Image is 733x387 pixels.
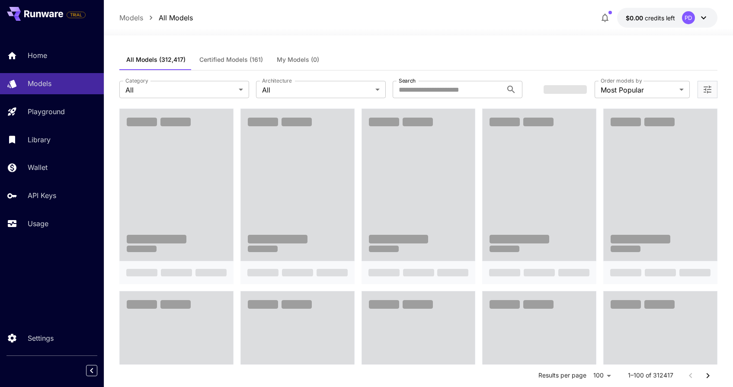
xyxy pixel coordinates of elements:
[601,85,676,95] span: Most Popular
[601,77,642,84] label: Order models by
[628,371,673,380] p: 1–100 of 312417
[626,14,645,22] span: $0.00
[645,14,675,22] span: credits left
[262,85,372,95] span: All
[590,369,614,382] div: 100
[119,13,193,23] nav: breadcrumb
[28,78,51,89] p: Models
[28,218,48,229] p: Usage
[28,162,48,173] p: Wallet
[277,56,319,64] span: My Models (0)
[399,77,416,84] label: Search
[119,13,143,23] a: Models
[28,106,65,117] p: Playground
[262,77,291,84] label: Architecture
[699,367,717,384] button: Go to next page
[538,371,586,380] p: Results per page
[86,365,97,376] button: Collapse sidebar
[682,11,695,24] div: PD
[159,13,193,23] a: All Models
[67,10,86,20] span: Add your payment card to enable full platform functionality.
[702,84,713,95] button: Open more filters
[125,85,235,95] span: All
[67,12,85,18] span: TRIAL
[126,56,186,64] span: All Models (312,417)
[28,50,47,61] p: Home
[28,134,51,145] p: Library
[199,56,263,64] span: Certified Models (161)
[93,363,104,378] div: Collapse sidebar
[28,333,54,343] p: Settings
[28,190,56,201] p: API Keys
[125,77,148,84] label: Category
[617,8,717,28] button: $0.00PD
[626,13,675,22] div: $0.00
